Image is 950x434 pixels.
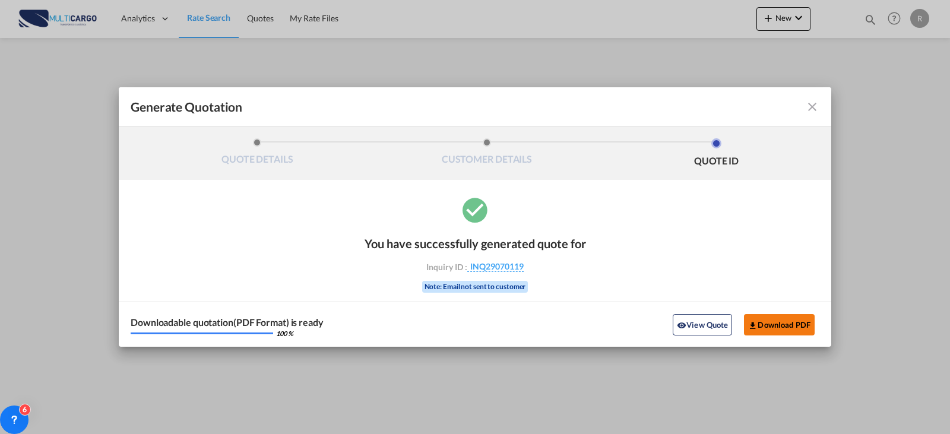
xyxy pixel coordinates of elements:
span: Generate Quotation [131,99,242,115]
div: Inquiry ID : [406,261,544,272]
md-icon: icon-download [748,321,758,330]
button: Download PDF [744,314,815,335]
md-dialog: Generate QuotationQUOTE ... [119,87,831,347]
md-icon: icon-checkbox-marked-circle [460,195,490,224]
div: You have successfully generated quote for [365,236,586,251]
md-icon: icon-eye [677,321,686,330]
span: INQ29070119 [467,261,524,272]
div: Note: Email not sent to customer [422,281,528,293]
div: Downloadable quotation(PDF Format) is ready [131,318,324,327]
button: icon-eyeView Quote [673,314,732,335]
li: QUOTE ID [601,138,831,170]
li: QUOTE DETAILS [142,138,372,170]
li: CUSTOMER DETAILS [372,138,602,170]
div: 100 % [276,330,293,337]
md-icon: icon-close fg-AAA8AD cursor m-0 [805,100,819,114]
